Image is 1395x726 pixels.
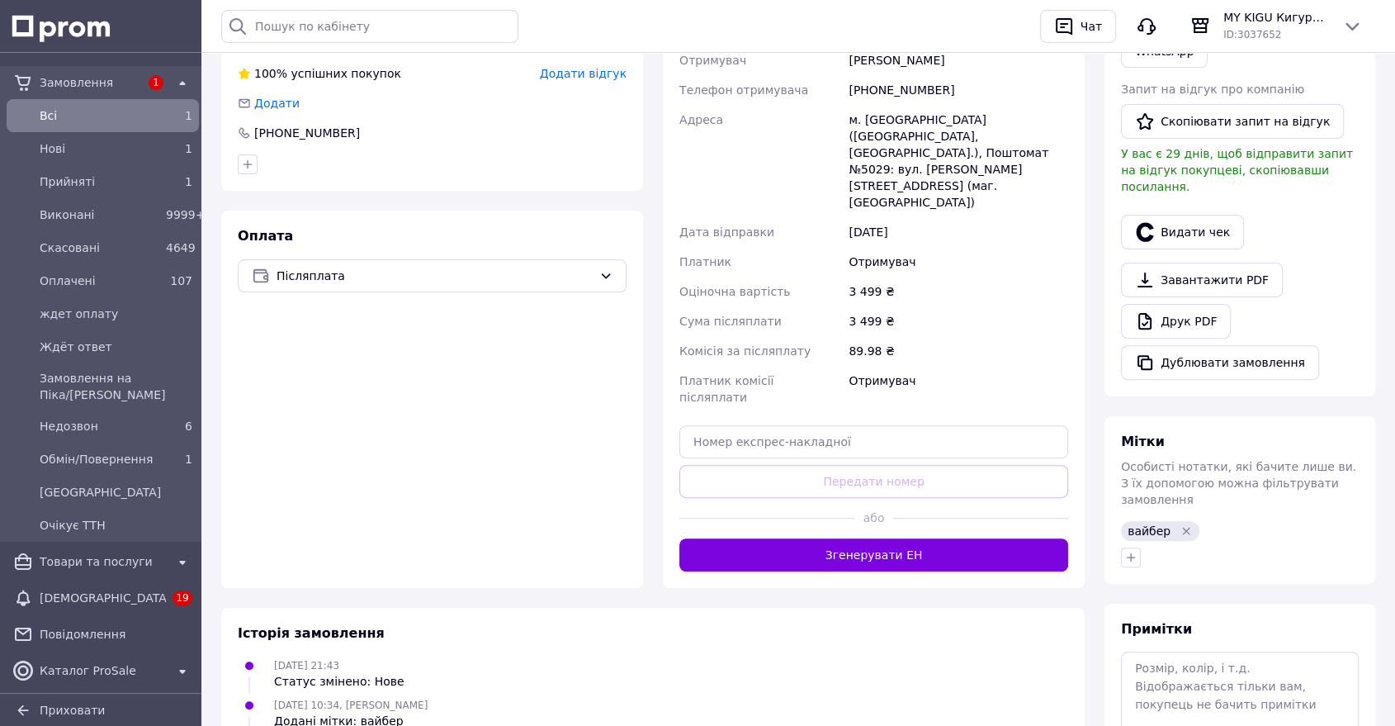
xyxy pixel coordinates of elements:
[238,228,293,244] span: Оплата
[679,374,773,404] span: Платник комісії післяплати
[40,553,166,570] span: Товари та послуги
[679,255,731,268] span: Платник
[679,54,746,67] span: Отримувач
[40,74,139,91] span: Замовлення
[40,626,192,643] span: Повідомлення
[679,225,774,239] span: Дата відправки
[845,277,1071,306] div: 3 499 ₴
[185,453,192,466] span: 1
[185,142,192,155] span: 1
[40,273,159,289] span: Оплачені
[40,484,192,501] span: [GEOGRAPHIC_DATA]
[170,274,192,287] span: 107
[149,75,163,90] span: 1
[1121,147,1353,193] span: У вас є 29 днів, щоб відправити запит на відгук покупцеві, скопіювавши посилання.
[679,113,723,126] span: Адреса
[845,366,1071,412] div: Отримувач
[1040,10,1116,43] button: Чат
[254,67,287,80] span: 100%
[1077,14,1105,39] div: Чат
[274,700,428,711] span: [DATE] 10:34, [PERSON_NAME]
[40,306,192,322] span: ждет оплату
[40,517,192,534] span: Очікує ТТН
[679,344,811,358] span: Комісія за післяплату
[1223,29,1281,40] span: ID: 3037652
[845,75,1071,105] div: [PHONE_NUMBER]
[845,306,1071,336] div: 3 499 ₴
[1121,215,1244,249] button: Видати чек
[679,425,1068,458] input: Номер експрес-накладної
[854,510,893,526] span: або
[1121,621,1192,637] span: Примітки
[277,267,593,285] span: Післяплата
[238,625,385,641] span: Історія замовлення
[254,97,300,110] span: Додати
[1121,304,1231,339] a: Друк PDF
[1121,434,1165,449] span: Мітки
[40,451,159,467] span: Обмін/Повернення
[1121,263,1283,297] a: Завантажити PDF
[1121,460,1356,506] span: Особисті нотатки, які бачите лише ви. З їх допомогою можна фільтрувати замовлення
[1121,83,1304,96] span: Запит на відгук про компанію
[173,591,192,605] span: 19
[40,418,159,434] span: Недозвон
[40,662,166,679] span: Каталог ProSale
[1121,345,1319,380] button: Дублювати замовлення
[1180,524,1193,538] svg: Видалити мітку
[40,107,159,124] span: Всi
[40,339,192,355] span: Ждёт ответ
[185,109,192,122] span: 1
[679,315,782,328] span: Сума післяплати
[40,140,159,157] span: Нові
[1223,9,1329,26] span: MY KIGU Кигуруми для всей семьи!
[845,217,1071,247] div: [DATE]
[221,10,518,43] input: Пошук по кабінету
[238,65,401,82] div: успішних покупок
[679,539,1068,572] button: Згенерувати ЕН
[274,660,339,671] span: [DATE] 21:43
[40,370,192,403] span: Замовлення на Піка/[PERSON_NAME]
[40,240,159,256] span: Скасовані
[40,704,105,717] span: Приховати
[166,208,205,221] span: 9999+
[40,206,159,223] span: Виконані
[845,105,1071,217] div: м. [GEOGRAPHIC_DATA] ([GEOGRAPHIC_DATA], [GEOGRAPHIC_DATA].), Поштомат №5029: вул. [PERSON_NAME][...
[40,590,166,606] span: [DEMOGRAPHIC_DATA]
[274,673,404,690] div: Статус змінено: Нове
[1121,104,1344,139] button: Скопіювати запит на відгук
[679,83,808,97] span: Телефон отримувача
[679,285,790,298] span: Оціночна вартість
[845,45,1071,75] div: [PERSON_NAME]
[540,67,627,80] span: Додати відгук
[166,241,196,254] span: 4649
[185,175,192,188] span: 1
[253,125,362,141] div: [PHONE_NUMBER]
[185,420,192,433] span: 6
[845,247,1071,277] div: Отримувач
[845,336,1071,366] div: 89.98 ₴
[1128,524,1170,538] span: вайбер
[40,173,159,190] span: Прийняті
